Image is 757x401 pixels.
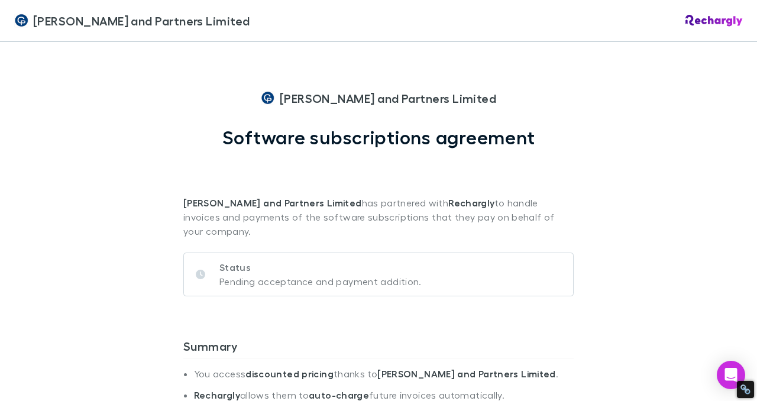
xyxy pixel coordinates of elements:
p: Status [219,260,422,274]
h1: Software subscriptions agreement [222,126,535,148]
strong: discounted pricing [245,368,334,380]
p: Pending acceptance and payment addition. [219,274,422,289]
strong: [PERSON_NAME] and Partners Limited [377,368,556,380]
div: Open Intercom Messenger [717,361,745,389]
div: Restore Info Box &#10;&#10;NoFollow Info:&#10; META-Robots NoFollow: &#09;true&#10; META-Robots N... [740,384,751,395]
strong: Rechargly [448,197,494,209]
strong: Rechargly [194,389,240,401]
span: [PERSON_NAME] and Partners Limited [280,89,497,107]
h3: Summary [183,339,574,358]
li: You access thanks to . [194,368,574,389]
strong: [PERSON_NAME] and Partners Limited [183,197,362,209]
img: Rechargly Logo [685,15,743,27]
p: has partnered with to handle invoices and payments of the software subscriptions that they pay on... [183,148,574,238]
strong: auto-charge [309,389,369,401]
img: Coates and Partners Limited's Logo [14,14,28,28]
span: [PERSON_NAME] and Partners Limited [33,12,250,30]
img: Coates and Partners Limited's Logo [261,91,275,105]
